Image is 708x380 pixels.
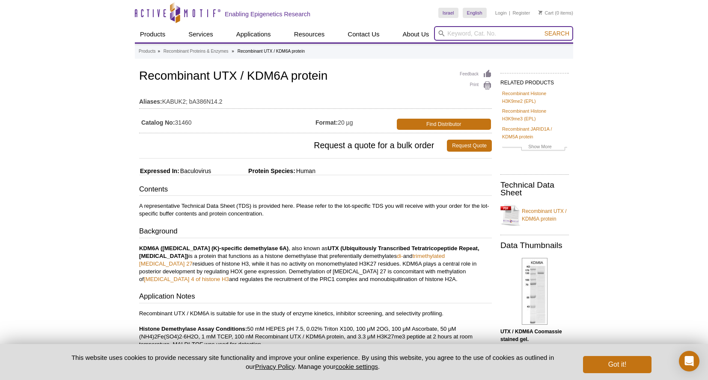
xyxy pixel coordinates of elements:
a: Privacy Policy [255,363,295,370]
span: Human [295,168,315,174]
a: Products [139,48,155,55]
a: Israel [438,8,458,18]
button: Search [542,30,572,37]
a: di- [397,253,403,259]
a: Recombinant Histone H3K9me3 (EPL) [502,107,567,123]
a: Products [135,26,170,42]
a: Recombinant Proteins & Enzymes [164,48,229,55]
a: Cart [538,10,553,16]
span: Protein Species: [213,168,295,174]
li: » [232,49,234,54]
span: Expressed In: [139,168,179,174]
input: Keyword, Cat. No. [434,26,573,41]
td: 20 µg [315,114,395,131]
button: Got it! [583,356,651,373]
a: trimethylated [MEDICAL_DATA] 27 [139,253,445,267]
span: Request a quote for a bulk order [139,140,447,152]
h3: Contents [139,184,492,196]
a: Applications [231,26,276,42]
p: , also known as is a protein that functions as a histone demethylase that preferentially demethyl... [139,245,492,283]
a: Recombinant UTX / KDM6A protein [500,202,569,228]
a: Find Distributor [397,119,491,130]
h3: Application Notes [139,291,492,303]
a: Contact Us [342,26,384,42]
td: KABUK2; bA386N14.2 [139,93,492,106]
a: Show More [502,143,567,153]
strong: Catalog No: [141,119,175,126]
h2: Enabling Epigenetics Research [225,10,310,18]
strong: Histone Demethylase Assay Conditions: [139,326,247,332]
p: This website uses cookies to provide necessary site functionality and improve your online experie... [57,353,569,371]
h2: Data Thumbnails [500,242,569,249]
a: Print [460,81,492,90]
strong: Aliases: [139,98,162,105]
strong: UTX (Ubiquitously Transcribed Tetratricopeptide Repeat, [MEDICAL_DATA]) [139,245,479,259]
a: Services [183,26,218,42]
h2: Technical Data Sheet [500,181,569,197]
li: (0 items) [538,8,573,18]
a: English [463,8,487,18]
a: Recombinant JARID1A / KDM5A protein [502,125,567,141]
strong: KDM6A ([MEDICAL_DATA] (K)-specific demethylase 6A) [139,245,289,251]
span: Baculovirus [179,168,211,174]
td: 31460 [139,114,315,131]
p: (Click image to enlarge and see details). [500,328,569,359]
a: Feedback [460,69,492,79]
img: Your Cart [538,10,542,15]
p: Recombinant UTX / KDM6A is suitable for use in the study of enzyme kinetics, inhibitor screening,... [139,310,492,348]
h1: Recombinant UTX / KDM6A protein [139,69,492,84]
img: UTX / KDM6A Coomassie gel [522,258,547,325]
a: Register [512,10,530,16]
li: » [158,49,160,54]
a: About Us [398,26,434,42]
li: | [509,8,510,18]
a: Request Quote [447,140,492,152]
span: Search [544,30,569,37]
li: Recombinant UTX / KDM6A protein [238,49,305,54]
a: Login [495,10,507,16]
h2: RELATED PRODUCTS [500,73,569,88]
button: cookie settings [336,363,378,370]
a: [MEDICAL_DATA] 4 of histone H3 [144,276,229,282]
a: Recombinant Histone H3K9me2 (EPL) [502,90,567,105]
div: Open Intercom Messenger [679,351,699,371]
p: A representative Technical Data Sheet (TDS) is provided here. Please refer to the lot-specific TD... [139,202,492,218]
strong: Format: [315,119,338,126]
h3: Background [139,226,492,238]
a: Resources [289,26,330,42]
b: UTX / KDM6A Coomassie stained gel. [500,329,562,342]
